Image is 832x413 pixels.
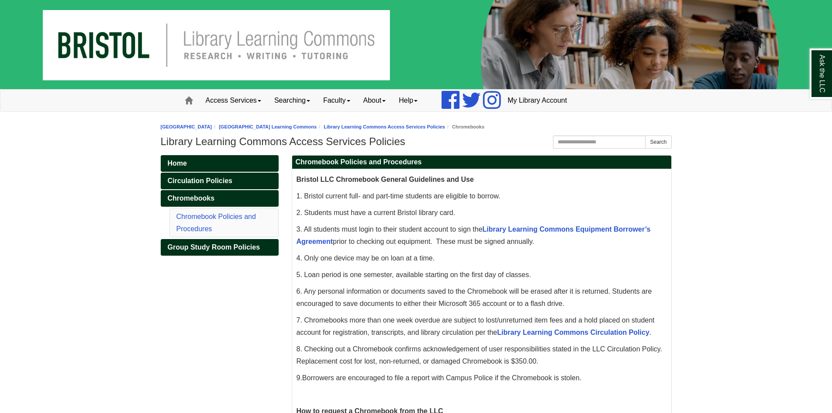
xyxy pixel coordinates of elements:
[297,254,435,262] span: 4. Only one device may be on loan at a time.
[317,90,357,111] a: Faculty
[324,124,445,129] a: Library Learning Commons Access Services Policies
[445,123,484,131] li: Chromebooks
[297,192,501,200] span: 1. Bristol current full- and part-time students are eligible to borrow.
[268,90,317,111] a: Searching
[297,209,456,216] span: 2. Students must have a current Bristol library card.
[302,374,581,382] span: Borrowers are encouraged to file a report with Campus Police if the Chromebook is stolen.
[168,194,215,202] span: Chromebooks
[297,316,655,336] span: 7. Chromebooks more than one week overdue are subject to lost/unreturned item fees and a hold pla...
[176,213,256,233] a: Chromebook Policies and Procedures
[297,345,662,365] span: 8. Checking out a Chromebook confirms acknowledgement of user responsibilities stated in the LLC ...
[199,90,268,111] a: Access Services
[161,124,212,129] a: [GEOGRAPHIC_DATA]
[297,226,651,245] span: 3. All students must login to their student account to sign the prior to checking out equipment. ...
[392,90,424,111] a: Help
[168,160,187,167] span: Home
[161,135,672,148] h1: Library Learning Commons Access Services Policies
[161,173,279,189] a: Circulation Policies
[168,177,232,184] span: Circulation Policies
[297,288,652,307] span: 6. Any personal information or documents saved to the Chromebook will be erased after it is retur...
[161,123,672,131] nav: breadcrumb
[297,374,300,382] span: 9
[297,372,667,384] p: .
[501,90,573,111] a: My Library Account
[161,155,279,172] a: Home
[161,239,279,256] a: Group Study Room Policies
[497,329,649,336] a: Library Learning Commons Circulation Policy
[219,124,317,129] a: [GEOGRAPHIC_DATA] Learning Commons
[168,243,260,251] span: Group Study Room Policies
[161,155,279,256] div: Guide Pages
[357,90,393,111] a: About
[161,190,279,207] a: Chromebooks
[645,135,671,149] button: Search
[292,156,671,169] h2: Chromebook Policies and Procedures
[297,176,474,183] span: Bristol LLC Chromebook General Guidelines and Use
[297,271,531,278] span: 5. Loan period is one semester, available starting on the first day of classes.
